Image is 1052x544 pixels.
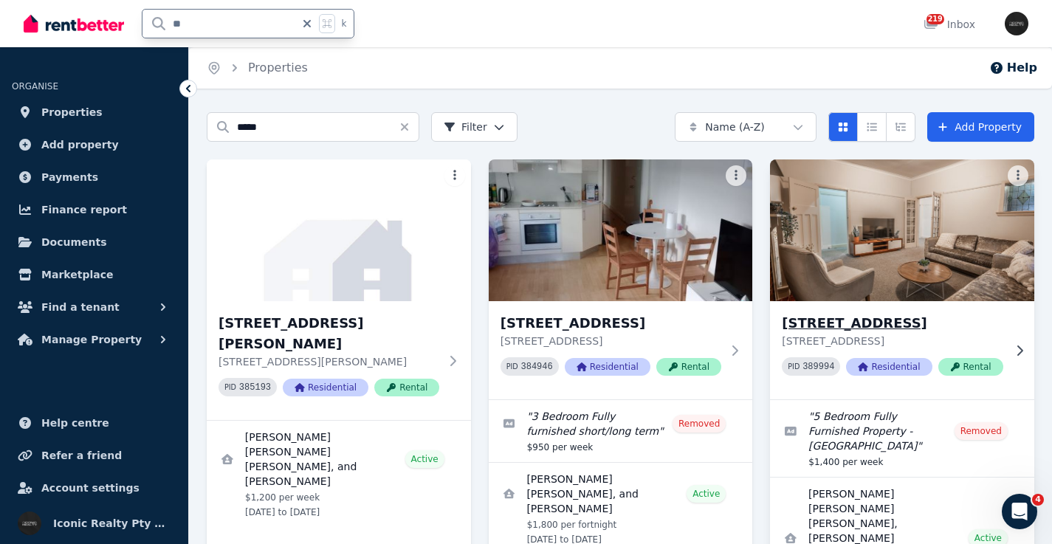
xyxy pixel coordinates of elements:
a: Edit listing: 5 Bedroom Fully Furnished Property - Randwick [770,400,1034,477]
h3: [STREET_ADDRESS] [782,313,1003,334]
h3: [STREET_ADDRESS] [501,313,721,334]
code: 389994 [802,362,834,372]
code: 384946 [521,362,553,372]
span: Help centre [41,414,109,432]
a: Edit listing: 3 Bedroom Fully furnished short/long term [489,400,753,462]
img: Iconic Realty Pty Ltd [1005,12,1028,35]
button: More options [1008,165,1028,186]
button: Find a tenant [12,292,176,322]
img: Iconic Realty Pty Ltd [18,512,41,535]
a: Add property [12,130,176,159]
span: Find a tenant [41,298,120,316]
div: Inbox [924,17,975,32]
a: Documents [12,227,176,257]
code: 385193 [239,382,271,393]
span: Account settings [41,479,140,497]
a: Refer a friend [12,441,176,470]
span: Name (A-Z) [705,120,765,134]
a: Marketplace [12,260,176,289]
a: Add Property [927,112,1034,142]
p: [STREET_ADDRESS][PERSON_NAME] [219,354,439,369]
span: Manage Property [41,331,142,348]
img: 3/50 Bellevue Rd, Bellevue Hill - 71 [489,159,753,301]
small: PID [506,362,518,371]
span: Add property [41,136,119,154]
span: Filter [444,120,487,134]
a: Finance report [12,195,176,224]
span: Documents [41,233,107,251]
span: Finance report [41,201,127,218]
p: [STREET_ADDRESS] [501,334,721,348]
span: 219 [926,14,944,24]
span: Residential [846,358,932,376]
a: Account settings [12,473,176,503]
span: Residential [565,358,650,376]
h3: [STREET_ADDRESS][PERSON_NAME] [219,313,439,354]
button: Clear search [399,112,419,142]
span: Properties [41,103,103,121]
button: Compact list view [857,112,887,142]
span: Refer a friend [41,447,122,464]
a: Properties [12,97,176,127]
a: Properties [248,61,308,75]
a: 3/1 Henderson St, Bondi - 11[STREET_ADDRESS][PERSON_NAME][STREET_ADDRESS][PERSON_NAME]PID 385193R... [207,159,471,420]
span: Rental [938,358,1003,376]
img: 71 St Marks Rd, Randwick -124 [763,156,1041,305]
span: Rental [374,379,439,396]
a: Payments [12,162,176,192]
span: 4 [1032,494,1044,506]
img: RentBetter [24,13,124,35]
span: ORGANISE [12,81,58,92]
nav: Breadcrumb [189,47,326,89]
button: Help [989,59,1037,77]
button: Filter [431,112,518,142]
span: Residential [283,379,368,396]
button: Name (A-Z) [675,112,816,142]
button: Expanded list view [886,112,915,142]
iframe: Intercom live chat [1002,494,1037,529]
button: More options [726,165,746,186]
span: Rental [656,358,721,376]
div: View options [828,112,915,142]
a: Help centre [12,408,176,438]
small: PID [788,362,800,371]
p: [STREET_ADDRESS] [782,334,1003,348]
a: 71 St Marks Rd, Randwick -124[STREET_ADDRESS][STREET_ADDRESS]PID 389994ResidentialRental [770,159,1034,399]
span: Marketplace [41,266,113,283]
span: Iconic Realty Pty Ltd [53,514,171,532]
a: View details for Owen Joseph Sands, Jack Alan James Tudor, and Molly Meryl Turner [207,421,471,527]
img: 3/1 Henderson St, Bondi - 11 [207,159,471,301]
a: 3/50 Bellevue Rd, Bellevue Hill - 71[STREET_ADDRESS][STREET_ADDRESS]PID 384946ResidentialRental [489,159,753,399]
small: PID [224,383,236,391]
button: More options [444,165,465,186]
button: Card view [828,112,858,142]
button: Manage Property [12,325,176,354]
span: k [341,18,346,30]
span: Payments [41,168,98,186]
